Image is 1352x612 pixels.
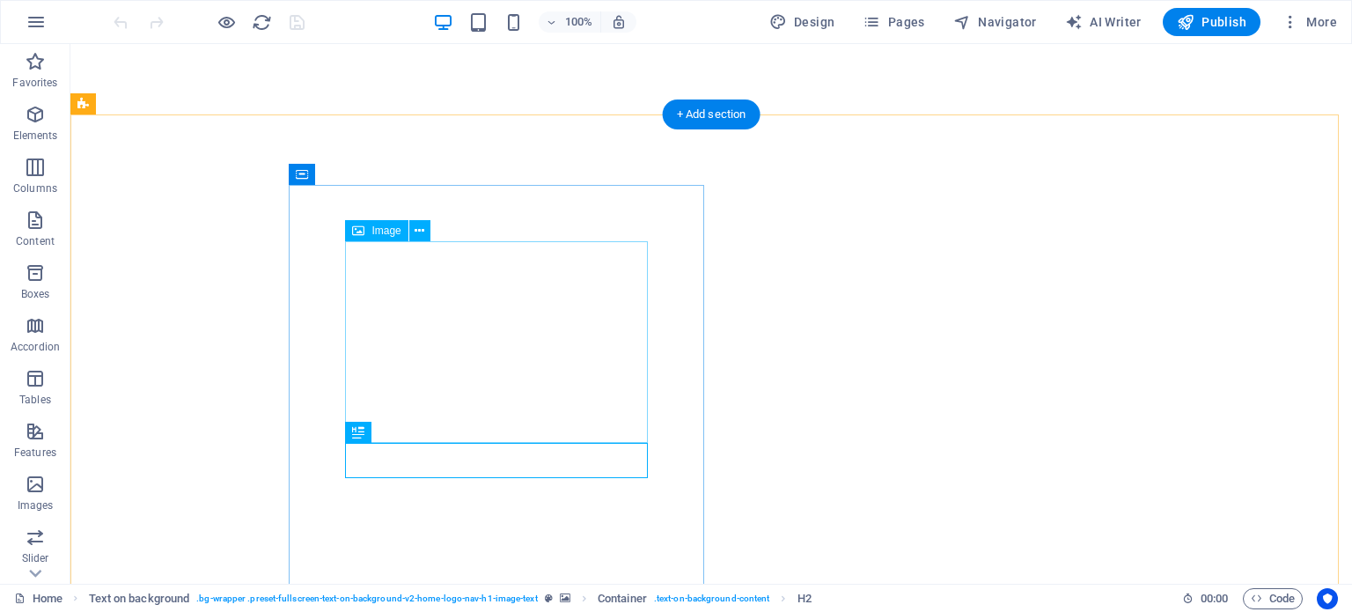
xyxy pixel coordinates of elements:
[1163,8,1260,36] button: Publish
[598,588,647,609] span: Click to select. Double-click to edit
[16,234,55,248] p: Content
[1282,13,1337,31] span: More
[1182,588,1229,609] h6: Session time
[560,594,570,603] i: This element contains a background
[1201,588,1228,609] span: 00 00
[89,588,190,609] span: Click to select. Double-click to edit
[1213,592,1216,605] span: :
[545,594,553,603] i: This element is a customizable preset
[251,11,272,33] button: reload
[22,551,49,565] p: Slider
[953,13,1037,31] span: Navigator
[11,340,60,354] p: Accordion
[863,13,924,31] span: Pages
[19,393,51,407] p: Tables
[762,8,842,36] div: Design (Ctrl+Alt+Y)
[13,181,57,195] p: Columns
[14,446,56,460] p: Features
[12,76,57,90] p: Favorites
[13,129,58,143] p: Elements
[252,12,272,33] i: Reload page
[797,588,812,609] span: Click to select. Double-click to edit
[539,11,601,33] button: 100%
[1065,13,1142,31] span: AI Writer
[89,588,812,609] nav: breadcrumb
[21,287,50,301] p: Boxes
[1058,8,1149,36] button: AI Writer
[14,588,62,609] a: Click to cancel selection. Double-click to open Pages
[1317,588,1338,609] button: Usercentrics
[856,8,931,36] button: Pages
[1177,13,1246,31] span: Publish
[371,225,400,236] span: Image
[1275,8,1344,36] button: More
[216,11,237,33] button: Click here to leave preview mode and continue editing
[663,100,760,129] div: + Add section
[762,8,842,36] button: Design
[611,14,627,30] i: On resize automatically adjust zoom level to fit chosen device.
[196,588,537,609] span: . bg-wrapper .preset-fullscreen-text-on-background-v2-home-logo-nav-h1-image-text
[1251,588,1295,609] span: Code
[946,8,1044,36] button: Navigator
[565,11,593,33] h6: 100%
[18,498,54,512] p: Images
[654,588,770,609] span: . text-on-background-content
[1243,588,1303,609] button: Code
[769,13,835,31] span: Design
